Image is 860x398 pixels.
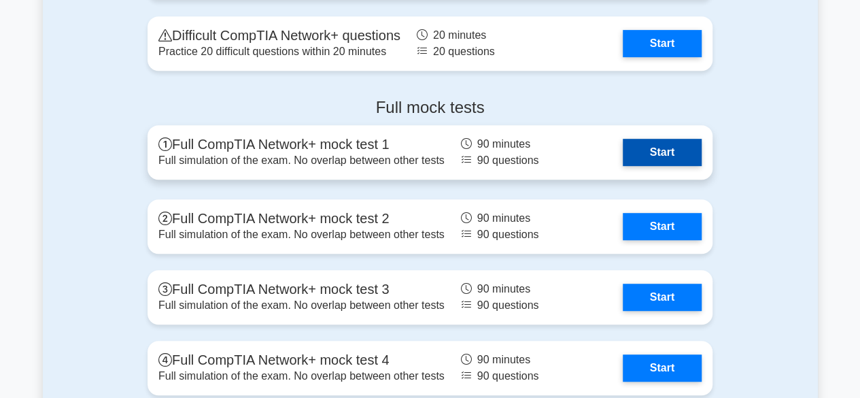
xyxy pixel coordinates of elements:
h4: Full mock tests [148,98,712,118]
a: Start [623,284,702,311]
a: Start [623,213,702,240]
a: Start [623,139,702,166]
a: Start [623,354,702,382]
a: Start [623,30,702,57]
